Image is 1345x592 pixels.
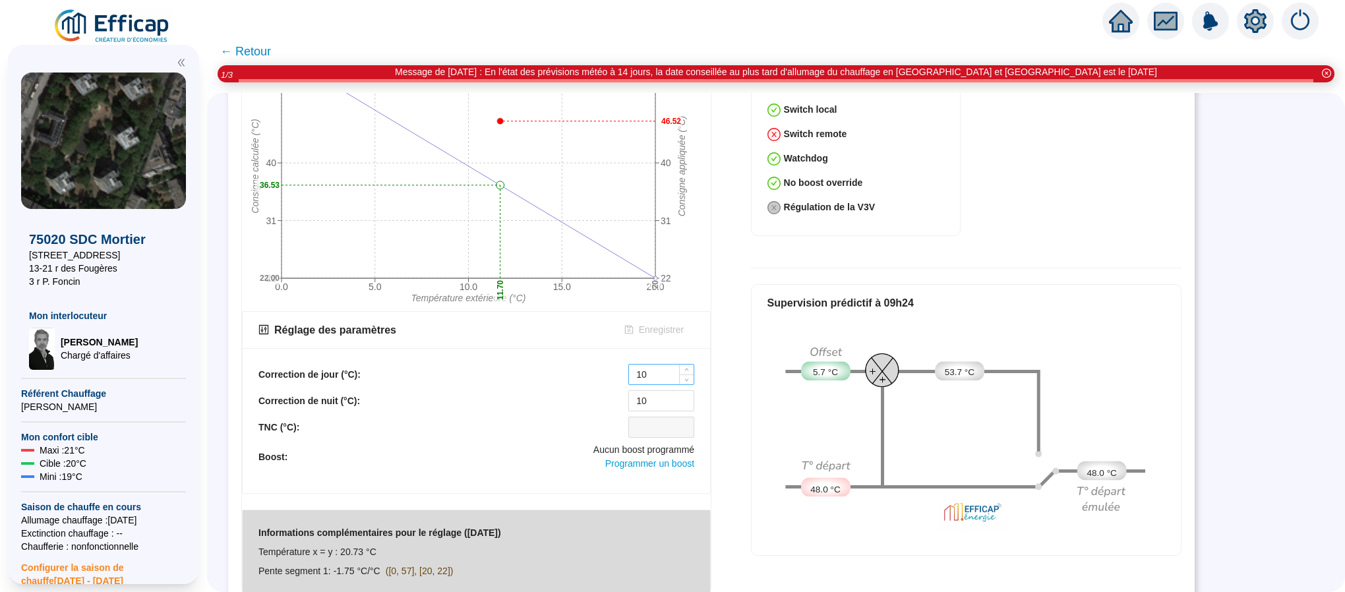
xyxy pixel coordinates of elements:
span: Mon interlocuteur [29,309,178,322]
span: Exctinction chauffage : -- [21,527,186,540]
span: 13-21 r des Fougères [29,262,178,275]
tspan: 40 [266,158,276,168]
tspan: Température extérieure (°C) [411,293,526,303]
span: Pente segment 1: -1.75 °C/°C [258,566,380,576]
span: double-left [177,58,186,67]
img: alerts [1192,3,1229,40]
b: Boost: [258,452,287,462]
span: Mon confort cible [21,430,186,444]
tspan: 31 [661,216,671,226]
strong: Watchdog [784,153,828,163]
span: check-circle [767,177,781,190]
tspan: 22 [661,273,671,283]
text: 46.52 [661,117,681,126]
span: [STREET_ADDRESS] [29,249,178,262]
span: Increase Value [679,365,694,374]
span: 75020 SDC Mortier [29,230,178,249]
span: 48.0 °C [810,483,841,496]
img: predictif-supervision-off.a3dcb32f8cea3c2deb8b.png [767,337,1166,535]
span: 5.7 °C [813,366,838,379]
span: Cible : 20 °C [40,457,86,470]
span: Allumage chauffage : [DATE] [21,514,186,527]
b: Correction de nuit (°C): [258,396,360,406]
strong: Switch remote [784,129,847,139]
text: 20 [651,280,660,289]
span: up [684,367,689,372]
button: Enregistrer [614,320,694,341]
img: efficap energie logo [53,8,172,45]
span: Chargé d'affaires [61,349,138,362]
span: ← Retour [220,42,271,61]
span: Decrease Value [679,374,694,384]
strong: Régulation de la V3V [784,202,875,212]
b: Correction de jour (°C): [258,369,361,380]
span: Référent Chauffage [21,387,186,400]
text: 22.00 [260,274,280,283]
strong: Informations complémentaires pour le réglage ([DATE]) [258,527,501,538]
b: TNC (°C): [258,422,299,432]
span: fund [1154,9,1178,33]
tspan: 15.0 [553,281,571,292]
span: Programmer un boost [605,458,694,469]
i: 1 / 3 [221,70,233,80]
span: close-circle [767,201,781,214]
tspan: 20.0 [646,281,664,292]
span: check-circle [767,152,781,165]
img: Chargé d'affaires [29,328,55,370]
span: 3 r P. Foncin [29,275,178,288]
span: 48.0 °C [1087,467,1117,480]
div: Synoptique [767,337,1166,535]
span: [PERSON_NAME] [21,400,186,413]
span: ([0, 57], [20, 22]) [386,566,454,576]
span: home [1109,9,1133,33]
span: control [258,324,269,335]
text: 11.70 [496,280,505,300]
span: close-circle [1322,69,1331,78]
span: Saison de chauffe en cours [21,500,186,514]
span: 53.7 °C [945,366,975,379]
tspan: 40 [661,158,671,168]
div: Réglage des paramètres [274,322,396,338]
tspan: Consigne appliquée (°C) [676,116,687,217]
span: Mini : 19 °C [40,470,82,483]
tspan: Consigne calculée (°C) [250,119,260,213]
span: Aucun boost programmé [593,443,694,457]
span: Maxi : 21 °C [40,444,85,457]
span: Chaufferie : non fonctionnelle [21,540,186,553]
span: [PERSON_NAME] [61,336,138,349]
strong: Switch local [784,104,837,115]
span: check-circle [767,104,781,117]
text: 36.53 [260,181,280,190]
tspan: 5.0 [369,281,382,292]
tspan: 31 [266,216,276,226]
tspan: 10.0 [460,281,477,292]
span: Configurer la saison de chauffe [DATE] - [DATE] [21,553,186,587]
strong: No boost override [784,177,863,188]
div: Message de [DATE] : En l'état des prévisions météo à 14 jours, la date conseillée au plus tard d'... [395,65,1157,79]
span: down [684,378,689,382]
span: Température x = y : 20.73 °C [258,547,376,557]
tspan: 0.0 [275,281,288,292]
span: setting [1243,9,1267,33]
div: Supervision prédictif à 09h24 [767,295,1166,311]
img: alerts [1282,3,1319,40]
span: close-circle [767,128,781,141]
